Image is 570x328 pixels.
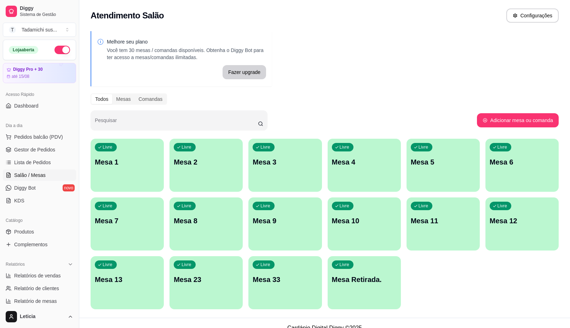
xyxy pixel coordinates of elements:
[9,26,16,33] span: T
[3,295,76,307] a: Relatório de mesas
[14,159,51,166] span: Lista de Pedidos
[174,157,238,167] p: Mesa 2
[3,270,76,281] a: Relatórios de vendas
[103,144,113,150] p: Livre
[332,216,397,226] p: Mesa 10
[3,120,76,131] div: Dia a dia
[419,203,428,209] p: Livre
[20,12,73,17] span: Sistema de Gestão
[95,275,160,284] p: Mesa 13
[3,131,76,143] button: Pedidos balcão (PDV)
[95,120,258,127] input: Pesquisar
[411,157,476,167] p: Mesa 5
[14,272,61,279] span: Relatórios de vendas
[253,157,317,167] p: Mesa 3
[20,313,65,320] span: Leticia
[169,256,243,309] button: LivreMesa 23
[6,261,25,267] span: Relatórios
[3,157,76,168] a: Lista de Pedidos
[13,67,43,72] article: Diggy Pro + 30
[328,256,401,309] button: LivreMesa Retirada.
[95,216,160,226] p: Mesa 7
[253,216,317,226] p: Mesa 9
[248,197,322,251] button: LivreMesa 9
[3,308,76,325] button: Leticia
[91,94,112,104] div: Todos
[182,144,191,150] p: Livre
[419,144,428,150] p: Livre
[14,133,63,140] span: Pedidos balcão (PDV)
[332,275,397,284] p: Mesa Retirada.
[91,139,164,192] button: LivreMesa 1
[91,256,164,309] button: LivreMesa 13
[14,102,39,109] span: Dashboard
[103,203,113,209] p: Livre
[340,144,350,150] p: Livre
[135,94,167,104] div: Comandas
[107,38,266,45] p: Melhore seu plano
[91,197,164,251] button: LivreMesa 7
[3,63,76,83] a: Diggy Pro + 30até 15/08
[9,46,38,54] div: Loja aberta
[54,46,70,54] button: Alterar Status
[340,262,350,267] p: Livre
[103,262,113,267] p: Livre
[95,157,160,167] p: Mesa 1
[14,298,57,305] span: Relatório de mesas
[332,157,397,167] p: Mesa 4
[107,47,266,61] p: Você tem 30 mesas / comandas disponíveis. Obtenha o Diggy Bot para ter acesso a mesas/comandas il...
[112,94,134,104] div: Mesas
[253,275,317,284] p: Mesa 33
[14,197,24,204] span: KDS
[260,262,270,267] p: Livre
[260,203,270,209] p: Livre
[497,203,507,209] p: Livre
[174,216,238,226] p: Mesa 8
[182,262,191,267] p: Livre
[22,26,57,33] div: Tadamichi sus ...
[14,241,47,248] span: Complementos
[3,182,76,194] a: Diggy Botnovo
[490,157,554,167] p: Mesa 6
[477,113,559,127] button: Adicionar mesa ou comanda
[328,197,401,251] button: LivreMesa 10
[169,197,243,251] button: LivreMesa 8
[328,139,401,192] button: LivreMesa 4
[3,195,76,206] a: KDS
[490,216,554,226] p: Mesa 12
[182,203,191,209] p: Livre
[3,239,76,250] a: Complementos
[485,197,559,251] button: LivreMesa 12
[14,228,34,235] span: Produtos
[12,74,29,79] article: até 15/08
[3,283,76,294] a: Relatório de clientes
[169,139,243,192] button: LivreMesa 2
[411,216,476,226] p: Mesa 11
[3,226,76,237] a: Produtos
[3,144,76,155] a: Gestor de Pedidos
[91,10,164,21] h2: Atendimento Salão
[14,172,46,179] span: Salão / Mesas
[223,65,266,79] button: Fazer upgrade
[3,89,76,100] div: Acesso Rápido
[248,256,322,309] button: LivreMesa 33
[407,139,480,192] button: LivreMesa 5
[248,139,322,192] button: LivreMesa 3
[506,8,559,23] button: Configurações
[14,146,55,153] span: Gestor de Pedidos
[3,100,76,111] a: Dashboard
[3,23,76,37] button: Select a team
[340,203,350,209] p: Livre
[3,215,76,226] div: Catálogo
[174,275,238,284] p: Mesa 23
[14,285,59,292] span: Relatório de clientes
[497,144,507,150] p: Livre
[3,169,76,181] a: Salão / Mesas
[14,184,36,191] span: Diggy Bot
[20,5,73,12] span: Diggy
[485,139,559,192] button: LivreMesa 6
[260,144,270,150] p: Livre
[407,197,480,251] button: LivreMesa 11
[3,3,76,20] a: DiggySistema de Gestão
